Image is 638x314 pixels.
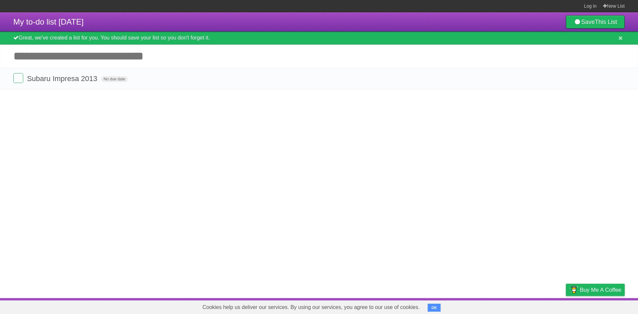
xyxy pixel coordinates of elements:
span: Buy me a coffee [580,284,621,296]
a: Buy me a coffee [566,284,625,296]
a: SaveThis List [566,15,625,29]
button: OK [428,304,441,312]
a: Privacy [557,300,575,312]
a: About [478,300,491,312]
a: Suggest a feature [583,300,625,312]
label: Done [13,73,23,83]
b: This List [595,19,617,25]
a: Developers [499,300,526,312]
span: My to-do list [DATE] [13,17,84,26]
a: Terms [535,300,549,312]
span: No due date [101,76,128,82]
span: Subaru Impresa 2013 [27,74,99,83]
img: Buy me a coffee [569,284,578,295]
span: Cookies help us deliver our services. By using our services, you agree to our use of cookies. [196,301,426,314]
